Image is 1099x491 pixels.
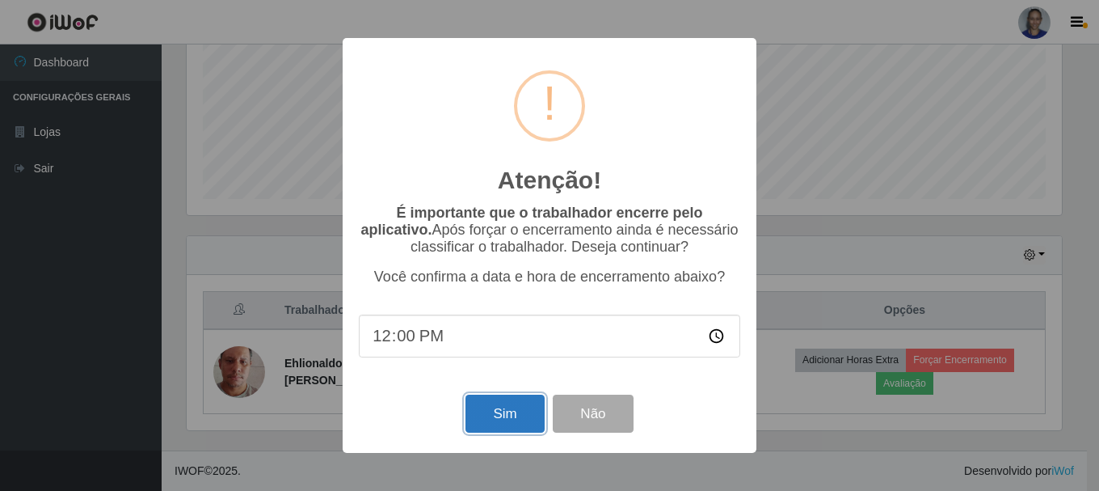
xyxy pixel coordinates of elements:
p: Você confirma a data e hora de encerramento abaixo? [359,269,740,286]
p: Após forçar o encerramento ainda é necessário classificar o trabalhador. Deseja continuar? [359,205,740,256]
h2: Atenção! [498,166,601,195]
button: Não [553,395,633,433]
b: É importante que o trabalhador encerre pelo aplicativo. [360,205,702,238]
button: Sim [465,395,544,433]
